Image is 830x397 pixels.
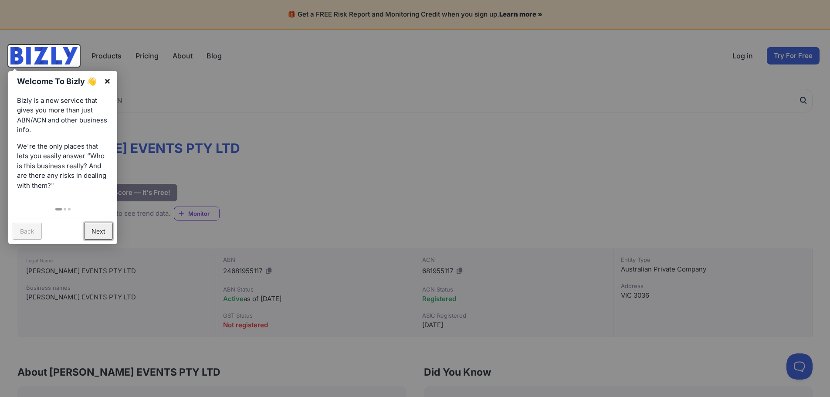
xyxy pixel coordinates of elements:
[84,223,113,240] a: Next
[13,223,42,240] a: Back
[17,75,99,87] h1: Welcome To Bizly 👋
[17,96,108,135] p: Bizly is a new service that gives you more than just ABN/ACN and other business info.
[98,71,117,91] a: ×
[17,142,108,191] p: We're the only places that lets you easily answer “Who is this business really? And are there any...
